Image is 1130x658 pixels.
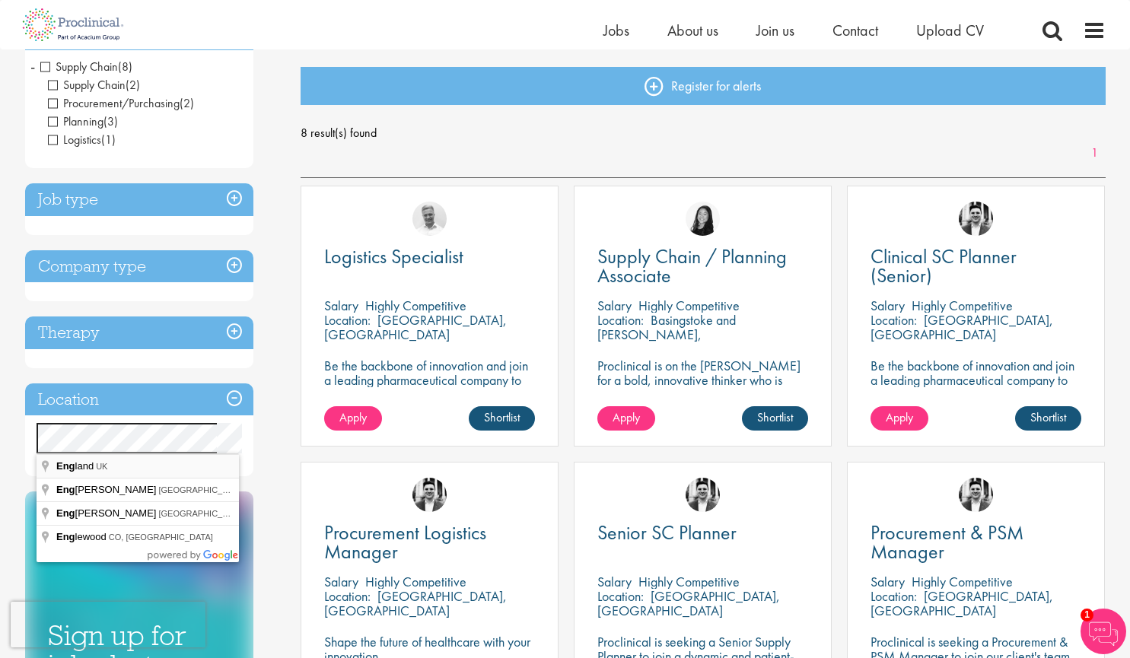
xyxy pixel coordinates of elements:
span: (1) [101,132,116,148]
span: Location: [871,587,917,605]
a: Procurement Logistics Manager [324,523,535,561]
span: lewood [56,531,109,542]
span: Procurement & PSM Manager [871,520,1023,564]
span: Supply Chain [48,77,140,93]
a: 1 [1084,145,1106,162]
h3: Location [25,383,253,416]
a: Apply [324,406,382,431]
img: Edward Little [412,478,447,512]
span: Salary [324,573,358,590]
a: Shortlist [742,406,808,431]
p: [GEOGRAPHIC_DATA], [GEOGRAPHIC_DATA] [871,311,1053,343]
span: Planning [48,113,118,129]
span: Supply Chain [40,59,118,75]
img: Edward Little [686,478,720,512]
span: Logistics [48,132,116,148]
p: Basingstoke and [PERSON_NAME], [GEOGRAPHIC_DATA] [597,311,736,358]
p: Proclinical is on the [PERSON_NAME] for a bold, innovative thinker who is ready to help push the ... [597,358,808,431]
span: Apply [613,409,640,425]
p: [GEOGRAPHIC_DATA], [GEOGRAPHIC_DATA] [597,587,780,619]
a: Register for alerts [301,67,1106,105]
span: Apply [886,409,913,425]
span: Eng [56,484,75,495]
span: [GEOGRAPHIC_DATA] [158,485,246,494]
h3: Therapy [25,316,253,349]
a: Jobs [603,21,629,40]
p: Be the backbone of innovation and join a leading pharmaceutical company to help keep life-changin... [871,358,1081,416]
span: Supply Chain [40,59,132,75]
span: (8) [118,59,132,75]
p: Highly Competitive [638,297,740,314]
span: [PERSON_NAME] [56,484,158,495]
span: Location: [597,587,644,605]
span: land [56,460,96,472]
span: Location: [324,311,371,329]
p: Be the backbone of innovation and join a leading pharmaceutical company to help keep life-changin... [324,358,535,416]
span: (2) [126,77,140,93]
span: Procurement Logistics Manager [324,520,486,564]
span: Salary [597,297,632,314]
a: Apply [597,406,655,431]
span: Supply Chain [48,77,126,93]
span: Salary [871,297,905,314]
span: Logistics Specialist [324,243,463,269]
span: Senior SC Planner [597,520,737,545]
a: Join us [756,21,794,40]
p: Highly Competitive [912,297,1013,314]
img: Chatbot [1081,609,1126,654]
a: Contact [832,21,878,40]
span: Location: [324,587,371,605]
span: Salary [324,297,358,314]
span: Supply Chain / Planning Associate [597,243,787,288]
span: Eng [56,507,75,519]
p: Highly Competitive [365,297,466,314]
p: Highly Competitive [912,573,1013,590]
a: Senior SC Planner [597,523,808,542]
span: Location: [871,311,917,329]
span: - [30,55,35,78]
p: [GEOGRAPHIC_DATA], [GEOGRAPHIC_DATA] [324,587,507,619]
a: Shortlist [469,406,535,431]
span: UK [96,462,107,471]
span: Upload CV [916,21,984,40]
span: Apply [339,409,367,425]
a: Joshua Bye [412,202,447,236]
a: Apply [871,406,928,431]
span: Planning [48,113,103,129]
span: CO, [GEOGRAPHIC_DATA] [109,532,213,542]
span: Location: [597,311,644,329]
p: [GEOGRAPHIC_DATA], [GEOGRAPHIC_DATA] [871,587,1053,619]
h3: Company type [25,250,253,283]
span: Clinical SC Planner (Senior) [871,243,1017,288]
a: Logistics Specialist [324,247,535,266]
span: Salary [871,573,905,590]
span: (2) [180,95,194,111]
span: Salary [597,573,632,590]
p: Highly Competitive [365,573,466,590]
span: Logistics [48,132,101,148]
a: Procurement & PSM Manager [871,523,1081,561]
img: Numhom Sudsok [686,202,720,236]
span: Procurement/Purchasing [48,95,194,111]
a: Shortlist [1015,406,1081,431]
a: Clinical SC Planner (Senior) [871,247,1081,285]
span: 1 [1081,609,1093,621]
img: Edward Little [959,478,993,512]
a: About us [667,21,718,40]
span: Eng [56,531,75,542]
span: (3) [103,113,118,129]
iframe: reCAPTCHA [11,602,205,647]
h3: Job type [25,183,253,216]
a: Edward Little [959,202,993,236]
span: Procurement/Purchasing [48,95,180,111]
